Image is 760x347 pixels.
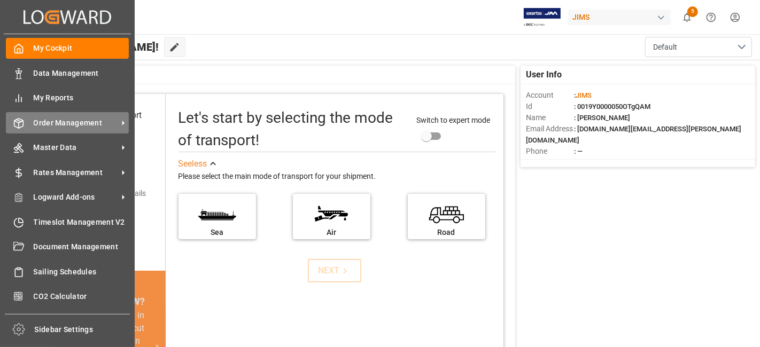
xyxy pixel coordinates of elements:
img: Exertis%20JAM%20-%20Email%20Logo.jpg_1722504956.jpg [524,8,561,27]
span: My Reports [34,92,129,104]
span: Phone [526,146,574,157]
a: Data Management [6,62,129,83]
a: Timeslot Management V2 [6,211,129,232]
span: Name [526,112,574,123]
span: Account [526,90,574,101]
span: Document Management [34,241,129,253]
span: Hello [PERSON_NAME]! [44,37,159,57]
a: Tracking Shipment [6,311,129,332]
div: Let's start by selecting the mode of transport! [179,107,406,152]
div: Please select the main mode of transport for your shipment. [179,170,496,183]
span: User Info [526,68,562,81]
button: show 5 new notifications [675,5,699,29]
span: : [574,91,592,99]
button: open menu [645,37,752,57]
span: Rates Management [34,167,118,178]
span: Data Management [34,68,129,79]
div: NEXT [318,264,351,277]
button: JIMS [568,7,675,27]
a: Document Management [6,236,129,257]
span: JIMS [576,91,592,99]
div: Add shipping details [79,188,146,199]
span: : Shipper [574,159,601,167]
span: Timeslot Management V2 [34,217,129,228]
button: Help Center [699,5,723,29]
span: Account Type [526,157,574,168]
span: Id [526,101,574,112]
a: My Reports [6,88,129,108]
span: Order Management [34,117,118,129]
span: Logward Add-ons [34,192,118,203]
div: Sea [184,227,251,238]
span: 5 [687,6,698,17]
span: : 0019Y0000050OTgQAM [574,102,650,111]
a: CO2 Calculator [6,286,129,307]
button: NEXT [308,259,361,282]
span: Email Address [526,123,574,135]
a: Sailing Schedules [6,261,129,282]
div: See less [179,157,207,170]
div: Road [413,227,480,238]
span: Sailing Schedules [34,266,129,278]
span: CO2 Calculator [34,291,129,302]
span: Default [653,42,677,53]
span: : — [574,147,583,155]
span: Switch to expert mode [416,116,490,124]
span: Sidebar Settings [35,324,130,335]
span: My Cockpit [34,43,129,54]
span: : [PERSON_NAME] [574,114,630,122]
span: Master Data [34,142,118,153]
a: My Cockpit [6,38,129,59]
span: : [DOMAIN_NAME][EMAIL_ADDRESS][PERSON_NAME][DOMAIN_NAME] [526,125,741,144]
div: JIMS [568,10,671,25]
div: Air [298,227,365,238]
